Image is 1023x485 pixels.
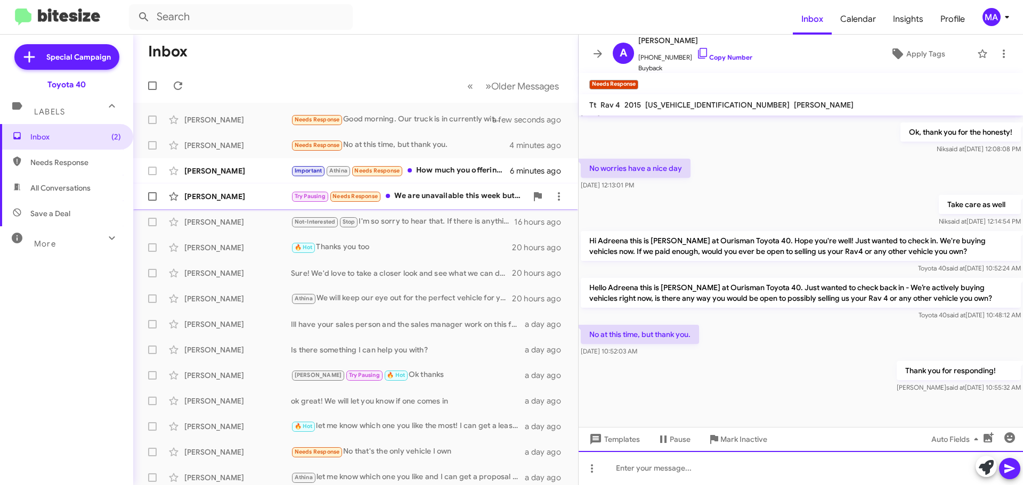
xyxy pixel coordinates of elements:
span: [DATE] 10:52:03 AM [581,347,637,355]
div: 20 hours ago [512,268,570,278]
div: [PERSON_NAME] [184,217,291,227]
a: Insights [884,4,932,35]
span: Older Messages [491,80,559,92]
div: [PERSON_NAME] [184,319,291,330]
span: said at [946,264,965,272]
p: Take care as well [939,195,1021,214]
div: We are unavailable this week but will come by next week. [291,190,527,202]
span: Auto Fields [931,430,983,449]
div: [PERSON_NAME] [184,421,291,432]
button: Previous [461,75,480,97]
span: Needs Response [295,116,340,123]
span: Nik [DATE] 12:08:08 PM [937,145,1021,153]
span: said at [946,383,965,391]
button: Next [479,75,565,97]
div: [PERSON_NAME] [184,447,291,457]
span: Nik [DATE] 12:14:54 PM [939,217,1021,225]
span: [PERSON_NAME] [638,34,752,47]
span: Special Campaign [46,52,111,62]
span: Toyota 40 [DATE] 10:52:24 AM [918,264,1021,272]
div: Toyota 40 [47,79,86,90]
div: let me know which one you like and I can get a proposal together for you. The lease option is ama... [291,471,525,483]
p: Thank you for responding! [897,361,1021,380]
span: [PHONE_NUMBER] [638,47,752,63]
button: Mark Inactive [699,430,776,449]
span: Needs Response [295,142,340,149]
span: Templates [587,430,640,449]
span: 🔥 Hot [295,244,313,251]
span: Needs Response [354,167,400,174]
div: [PERSON_NAME] [184,293,291,304]
div: I'm so sorry to hear that. If there is anything we can do to help, please let me know [291,216,514,228]
span: Athina [295,295,313,302]
span: Tt [589,100,596,110]
div: [PERSON_NAME] [184,472,291,483]
div: a day ago [525,396,570,406]
span: Rav 4 [600,100,620,110]
span: Athina [295,474,313,481]
span: said at [946,145,964,153]
div: [PERSON_NAME] [184,370,291,381]
span: Mark Inactive [720,430,767,449]
div: Good morning. Our truck is in currently with engine replacement. Honestly, it just has shy of 11k... [291,113,506,126]
span: Needs Response [332,193,378,200]
h1: Inbox [148,43,188,60]
span: 🔥 Hot [387,372,405,379]
div: Thanks you too [291,241,512,253]
div: ok great! We will let you know if one comes in [291,396,525,406]
span: Inbox [30,131,121,142]
span: [PERSON_NAME] [DATE] 10:55:32 AM [897,383,1021,391]
span: Calendar [832,4,884,35]
a: Profile [932,4,973,35]
input: Search [129,4,353,30]
div: [PERSON_NAME] [184,268,291,278]
span: More [34,239,56,249]
span: Toyota 40 [DATE] 10:48:12 AM [919,311,1021,319]
div: [PERSON_NAME] [184,242,291,253]
span: 🔥 Hot [295,423,313,430]
p: Hello Adreena this is [PERSON_NAME] at Ourisman Toyota 40. Just wanted to check back in - We’re a... [581,278,1021,308]
div: [PERSON_NAME] [184,140,291,151]
span: » [485,79,491,93]
span: All Conversations [30,183,91,193]
p: No at this time, but thank you. [581,325,699,344]
span: Try Pausing [295,193,326,200]
div: MA [983,8,1001,26]
nav: Page navigation example [461,75,565,97]
span: Apply Tags [906,44,945,63]
div: No at this time, but thank you. [291,139,509,151]
div: a day ago [525,344,570,355]
span: Important [295,167,322,174]
div: a day ago [525,370,570,381]
div: 16 hours ago [514,217,570,227]
div: [PERSON_NAME] [184,396,291,406]
div: 20 hours ago [512,293,570,304]
div: a day ago [525,472,570,483]
span: Stop [343,218,355,225]
div: Sure! We'd love to take a closer look and see what we can do for you. If you have some time to sw... [291,268,512,278]
span: Not-Interested [295,218,336,225]
div: [PERSON_NAME] [184,114,291,125]
button: Apply Tags [863,44,972,63]
div: How much you offering? [291,165,510,177]
span: 2015 [624,100,641,110]
span: (2) [111,131,121,142]
div: We will keep our eye out for the perfect vehicle for you! [291,292,512,305]
div: 4 minutes ago [509,140,570,151]
div: a day ago [525,447,570,457]
div: No that's the only vehicle I own [291,446,525,458]
span: A [620,45,627,62]
span: « [467,79,473,93]
button: Auto Fields [923,430,991,449]
span: Needs Response [30,157,121,168]
div: [PERSON_NAME] [184,166,291,176]
button: Pause [648,430,699,449]
button: MA [973,8,1011,26]
span: Athina [329,167,347,174]
div: let me know which one you like the most! I can get a lease quote over to you [291,420,525,432]
span: Buyback [638,63,752,73]
a: Special Campaign [14,44,119,70]
div: 6 minutes ago [510,166,570,176]
p: No worries have a nice day [581,159,691,178]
